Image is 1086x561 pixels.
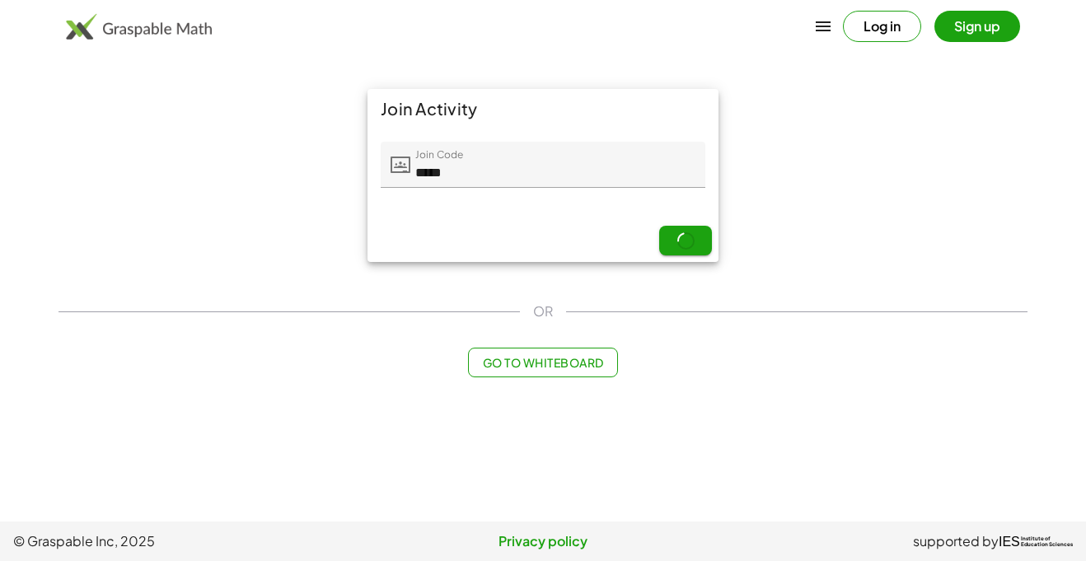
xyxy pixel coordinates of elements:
[843,11,921,42] button: Log in
[533,302,553,321] span: OR
[482,355,603,370] span: Go to Whiteboard
[999,531,1073,551] a: IESInstitute ofEducation Sciences
[13,531,367,551] span: © Graspable Inc, 2025
[367,531,720,551] a: Privacy policy
[934,11,1020,42] button: Sign up
[1021,536,1073,548] span: Institute of Education Sciences
[367,89,719,129] div: Join Activity
[913,531,999,551] span: supported by
[999,534,1020,549] span: IES
[468,348,617,377] button: Go to Whiteboard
